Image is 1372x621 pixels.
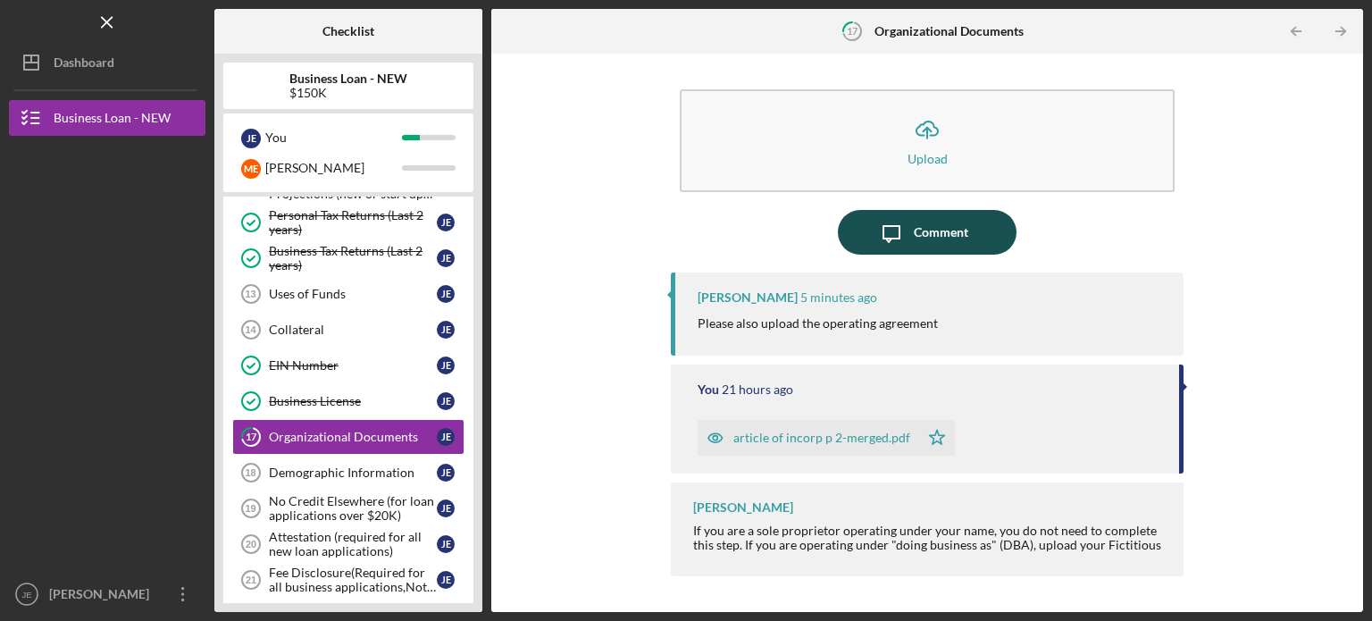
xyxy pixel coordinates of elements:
[232,419,464,455] a: 17Organizational DocumentsJE
[21,590,31,600] text: JE
[269,208,437,237] div: Personal Tax Returns (Last 2 years)
[269,530,437,558] div: Attestation (required for all new loan applications)
[437,535,455,553] div: J E
[232,491,464,526] a: 19No Credit Elsewhere (for loan applications over $20K)JE
[698,290,798,305] div: [PERSON_NAME]
[245,503,255,514] tspan: 19
[9,576,205,612] button: JE[PERSON_NAME]
[269,466,437,480] div: Demographic Information
[245,289,255,299] tspan: 13
[269,287,437,301] div: Uses of Funds
[9,100,205,136] button: Business Loan - NEW
[437,464,455,482] div: J E
[9,45,205,80] button: Dashboard
[232,348,464,383] a: EIN NumberJE
[269,494,437,523] div: No Credit Elsewhere (for loan applications over $20K)
[265,153,402,183] div: [PERSON_NAME]
[437,249,455,267] div: J E
[437,285,455,303] div: J E
[874,24,1024,38] b: Organizational Documents
[289,86,407,100] div: $150K
[437,357,455,374] div: J E
[269,394,437,408] div: Business License
[289,71,407,86] b: Business Loan - NEW
[269,358,437,373] div: EIN Number
[232,383,464,419] a: Business LicenseJE
[733,431,910,445] div: article of incorp p 2-merged.pdf
[232,312,464,348] a: 14CollateralJE
[246,575,256,585] tspan: 21
[269,323,437,337] div: Collateral
[54,45,114,85] div: Dashboard
[800,290,877,305] time: 2025-09-05 15:17
[269,244,437,273] div: Business Tax Returns (Last 2 years)
[232,455,464,491] a: 18Demographic InformationJE
[269,566,437,594] div: Fee Disclosure(Required for all business applications,Not needed for Contractor loans)
[698,382,719,397] div: You
[232,526,464,562] a: 20Attestation (required for all new loan applications)JE
[245,324,256,335] tspan: 14
[232,562,464,598] a: 21Fee Disclosure(Required for all business applications,Not needed for Contractor loans)JE
[693,524,1166,610] div: If you are a sole proprietor operating under your name, you do not need to complete this step. If...
[437,499,455,517] div: J E
[241,159,261,179] div: M E
[232,276,464,312] a: 13Uses of FundsJE
[908,152,948,165] div: Upload
[245,467,255,478] tspan: 18
[847,25,858,37] tspan: 17
[45,576,161,617] div: [PERSON_NAME]
[232,205,464,240] a: Personal Tax Returns (Last 2 years)JE
[246,539,256,550] tspan: 20
[437,214,455,231] div: J E
[437,428,455,446] div: J E
[914,210,968,255] div: Comment
[722,382,793,397] time: 2025-09-04 18:03
[693,500,793,515] div: [PERSON_NAME]
[437,392,455,410] div: J E
[246,432,257,443] tspan: 17
[838,210,1016,255] button: Comment
[241,129,261,148] div: J E
[54,100,171,140] div: Business Loan - NEW
[265,122,402,153] div: You
[698,420,955,456] button: article of incorp p 2-merged.pdf
[680,89,1175,192] button: Upload
[269,430,437,444] div: Organizational Documents
[437,321,455,339] div: J E
[232,240,464,276] a: Business Tax Returns (Last 2 years)JE
[437,571,455,589] div: J E
[698,314,938,333] p: Please also upload the operating agreement
[322,24,374,38] b: Checklist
